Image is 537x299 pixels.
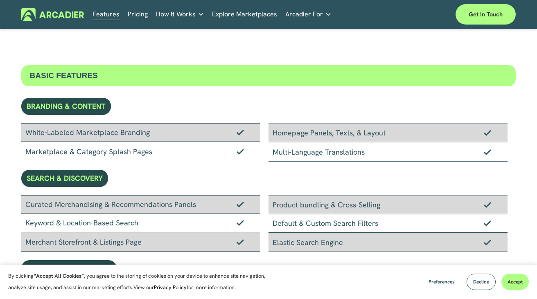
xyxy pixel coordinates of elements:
img: Checkmark [237,129,244,135]
div: Homepage Panels, Texts, & Layout [268,124,508,142]
span: Decline [473,279,489,285]
div: BASIC FEATURES [21,65,515,86]
div: SEARCH & DISCOVERY [21,170,108,187]
span: Accept [508,279,523,285]
button: Decline [467,274,496,290]
a: Features [93,8,120,21]
strong: “Accept All Cookies” [34,272,84,279]
img: Checkmark [484,239,491,245]
div: Default & Custom Search Filters [268,214,508,233]
img: Checkmark [237,220,244,225]
img: Checkmark [484,202,491,207]
img: Checkmark [484,220,491,226]
div: Product bundling & Cross-Selling [268,196,508,214]
div: BRANDING & CONTENT [21,98,111,115]
a: Pricing [128,8,148,21]
a: folder dropdown [285,8,332,21]
div: Marketplace & Category Splash Pages [21,142,260,161]
img: Checkmark [237,148,244,154]
div: Multi-Language Translations [268,142,508,162]
div: Merchant Storefront & Listings Page [21,232,260,252]
button: Preferences [422,274,461,290]
div: PURCHASE ENABLEMENT [21,260,117,277]
p: By clicking , you agree to the storing of cookies on your device to enhance site navigation, anal... [8,270,274,293]
img: Checkmark [484,149,491,155]
div: Curated Merchandising & Recommendations Panels [21,195,260,214]
a: folder dropdown [156,8,204,21]
img: Checkmark [237,201,244,207]
span: Arcadier For [285,9,323,20]
a: Get in touch [456,4,516,25]
img: Checkmark [237,239,244,245]
img: Arcadier [21,8,84,21]
div: Keyword & Location-Based Search [21,214,260,232]
img: Checkmark [484,130,491,135]
a: Privacy Policy [154,284,187,291]
span: How It Works [156,9,196,20]
span: Preferences [429,279,455,285]
div: White-Labeled Marketplace Branding [21,123,260,142]
a: Explore Marketplaces [212,8,277,21]
button: Accept [501,274,529,290]
div: Elastic Search Engine [268,233,508,252]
